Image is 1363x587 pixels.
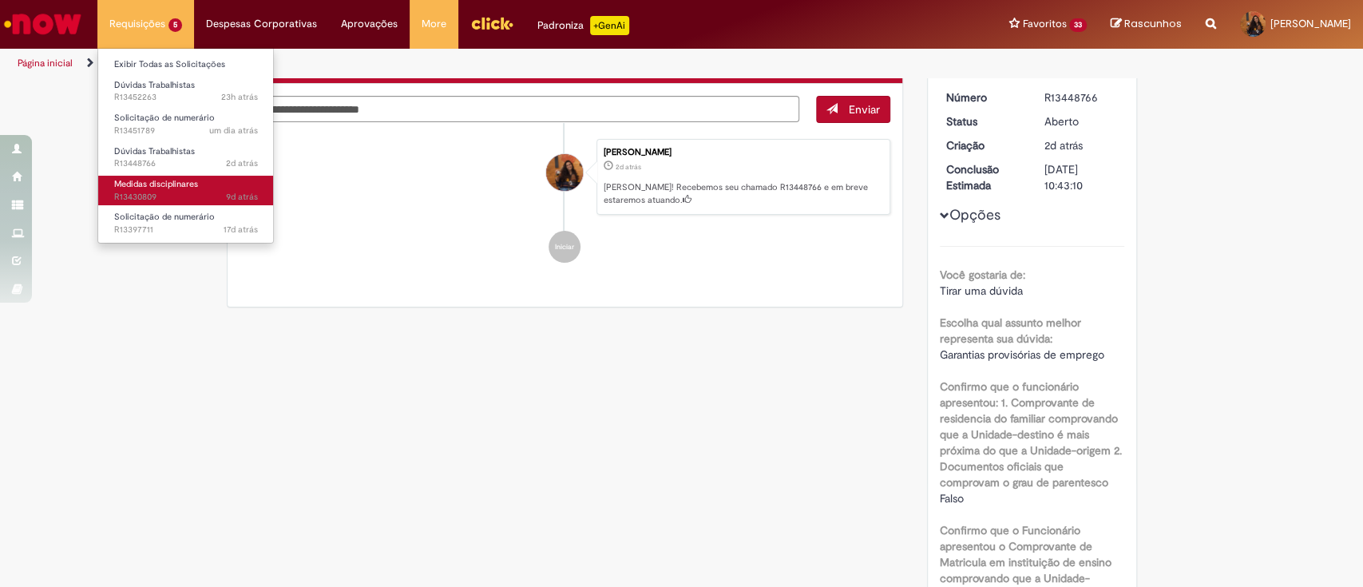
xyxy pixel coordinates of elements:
span: 9d atrás [226,191,258,203]
button: Enviar [816,96,890,123]
span: 2d atrás [616,162,641,172]
span: R13451789 [114,125,258,137]
span: Rascunhos [1124,16,1182,31]
div: [DATE] 10:43:10 [1044,161,1119,193]
a: Aberto R13448766 : Dúvidas Trabalhistas [98,143,274,173]
span: 2d atrás [1044,138,1083,153]
span: 23h atrás [221,91,258,103]
span: um dia atrás [209,125,258,137]
ul: Histórico de tíquete [240,123,891,280]
span: Falso [940,491,964,506]
span: Dúvidas Trabalhistas [114,145,195,157]
span: [PERSON_NAME] [1270,17,1351,30]
span: Enviar [849,102,880,117]
a: Aberto R13430809 : Medidas disciplinares [98,176,274,205]
time: 26/08/2025 14:43:08 [226,157,258,169]
span: Tirar uma dúvida [940,284,1023,298]
span: Dúvidas Trabalhistas [114,79,195,91]
span: Garantias provisórias de emprego [940,347,1104,362]
dt: Conclusão Estimada [934,161,1032,193]
time: 26/08/2025 14:43:07 [616,162,641,172]
textarea: Digite sua mensagem aqui... [240,96,800,123]
span: More [422,16,446,32]
img: ServiceNow [2,8,84,40]
time: 27/08/2025 12:43:41 [221,91,258,103]
a: Aberto R13397711 : Solicitação de numerário [98,208,274,238]
a: Exibir Todas as Solicitações [98,56,274,73]
span: Aprovações [341,16,398,32]
span: 17d atrás [224,224,258,236]
span: Favoritos [1022,16,1066,32]
img: click_logo_yellow_360x200.png [470,11,513,35]
p: [PERSON_NAME]! Recebemos seu chamado R13448766 e em breve estaremos atuando. [604,181,882,206]
li: Talita de Souza Nardi [240,139,891,216]
time: 26/08/2025 14:43:07 [1044,138,1083,153]
div: Padroniza [537,16,629,35]
ul: Trilhas de página [12,49,897,78]
div: R13448766 [1044,89,1119,105]
a: Página inicial [18,57,73,69]
ul: Requisições [97,48,274,244]
div: Aberto [1044,113,1119,129]
span: Requisições [109,16,165,32]
time: 20/08/2025 08:28:23 [226,191,258,203]
span: 5 [168,18,182,32]
dt: Número [934,89,1032,105]
dt: Status [934,113,1032,129]
span: 33 [1069,18,1087,32]
b: Escolha qual assunto melhor representa sua dúvida: [940,315,1081,346]
div: [PERSON_NAME] [604,148,882,157]
a: Aberto R13452263 : Dúvidas Trabalhistas [98,77,274,106]
span: Solicitação de numerário [114,211,215,223]
time: 27/08/2025 11:13:05 [209,125,258,137]
a: Aberto R13451789 : Solicitação de numerário [98,109,274,139]
div: Talita de Souza Nardi [546,154,583,191]
span: Medidas disciplinares [114,178,198,190]
b: Confirmo que o funcionário apresentou: 1. Comprovante de residencia do familiar comprovando que a... [940,379,1122,490]
p: +GenAi [590,16,629,35]
span: Despesas Corporativas [206,16,317,32]
span: Solicitação de numerário [114,112,215,124]
span: 2d atrás [226,157,258,169]
span: R13452263 [114,91,258,104]
a: Rascunhos [1111,17,1182,32]
span: R13448766 [114,157,258,170]
div: 26/08/2025 14:43:07 [1044,137,1119,153]
span: R13430809 [114,191,258,204]
dt: Criação [934,137,1032,153]
span: R13397711 [114,224,258,236]
b: Você gostaria de: [940,268,1025,282]
time: 11/08/2025 15:14:56 [224,224,258,236]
